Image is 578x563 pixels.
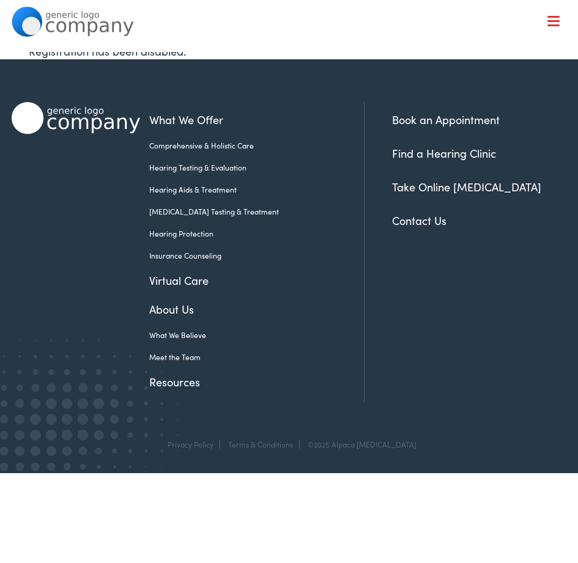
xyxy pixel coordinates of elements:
a: Hearing Testing & Evaluation [149,162,346,173]
a: Contact Us [392,213,446,228]
a: Take Online [MEDICAL_DATA] [392,179,541,194]
a: Virtual Care [149,272,346,289]
div: ©2025 Alpaca [MEDICAL_DATA] [302,440,417,449]
a: What We Offer [21,49,566,87]
a: What We Believe [149,329,346,340]
a: Book an Appointment [392,112,500,127]
a: Hearing Protection [149,228,346,239]
a: Hearing Aids & Treatment [149,184,346,195]
a: Comprehensive & Holistic Care [149,140,346,151]
a: Find a Hearing Clinic [392,145,496,161]
a: About Us [149,301,346,317]
a: Privacy Policy [168,439,213,449]
a: Meet the Team [149,351,346,362]
a: Terms & Conditions [228,439,293,449]
a: What We Offer [149,111,346,128]
a: Insurance Counseling [149,250,346,261]
a: [MEDICAL_DATA] Testing & Treatment [149,206,346,217]
a: Resources [149,373,346,390]
img: Alpaca Audiology [12,102,140,134]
